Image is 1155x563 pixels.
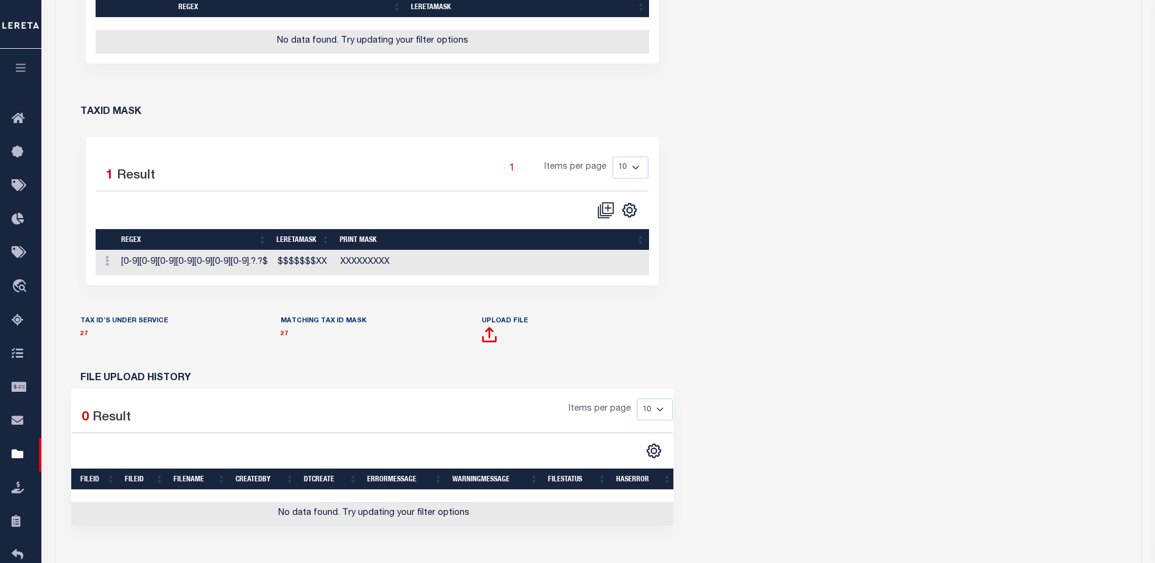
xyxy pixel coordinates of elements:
h6: TAXID MASK [80,107,141,118]
th: FileName: activate to sort column ascending [169,469,231,490]
th: HasError: activate to sort column ascending [611,469,676,490]
td: $$$$$$$XX [273,250,336,275]
th: FileID: activate to sort column ascending [120,469,169,490]
th: Print Mask: activate to sort column ascending [335,229,650,250]
td: [0-9][0-9][0-9][0-9][0-9][0-9][0-9].?.?$ [116,250,273,275]
span: 1 [106,169,113,182]
th: regex: activate to sort column ascending [116,229,272,250]
label: MATCHING TAX ID MASK [281,316,367,327]
label: Upload File [482,316,528,327]
label: Result [117,166,155,186]
th: WarningMessage: activate to sort column ascending [448,469,543,490]
a: 27 [80,331,88,337]
span: Items per page [544,161,606,174]
th: FileID: activate to sort column ascending [71,469,120,490]
label: Result [93,408,131,428]
td: No data found. Try updating your filter options [96,30,650,54]
a: 27 [281,331,288,337]
th: dtCreate: activate to sort column ascending [299,469,362,490]
th: FileStatus: activate to sort column ascending [543,469,611,490]
th: leretamask: activate to sort column ascending [272,229,335,250]
td: XXXXXXXXX [335,250,649,275]
span: 0 [82,411,89,424]
h6: FILE UPLOAD HISTORY [80,374,665,384]
td: No data found. Try updating your filter options [71,502,676,526]
th: CreatedBy: activate to sort column ascending [231,469,299,490]
th: ErrorMessage: activate to sort column ascending [362,469,448,490]
label: TAX ID’S UNDER SERVICE [80,316,168,327]
i: travel_explore [12,279,31,295]
a: 1 [505,161,518,174]
span: Items per page [569,403,631,416]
